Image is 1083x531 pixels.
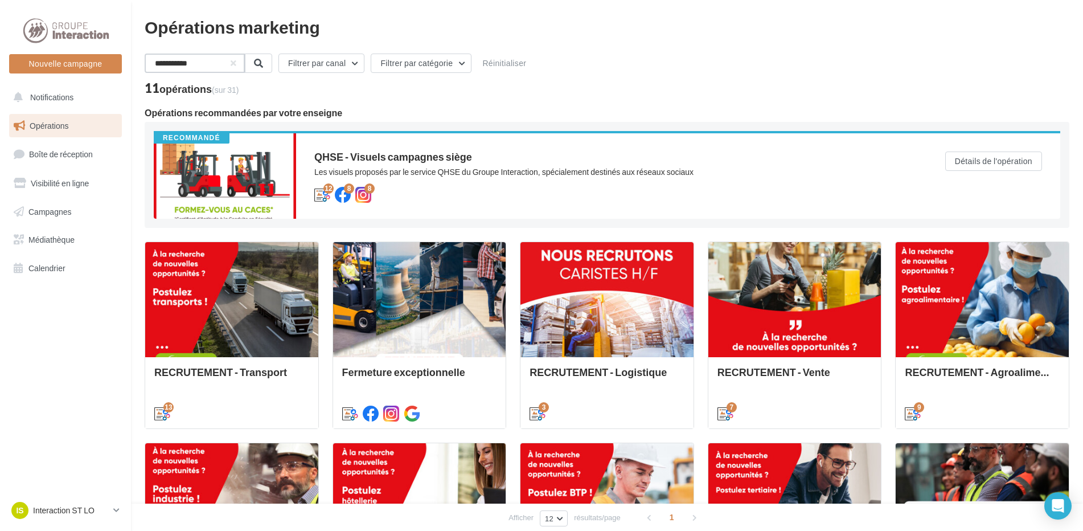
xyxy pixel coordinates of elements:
[7,114,124,138] a: Opérations
[154,366,309,389] div: RECRUTEMENT - Transport
[278,54,364,73] button: Filtrer par canal
[7,200,124,224] a: Campagnes
[717,366,872,389] div: RECRUTEMENT - Vente
[344,183,354,194] div: 8
[9,54,122,73] button: Nouvelle campagne
[7,142,124,166] a: Boîte de réception
[145,108,1069,117] div: Opérations recommandées par votre enseigne
[727,402,737,412] div: 7
[539,402,549,412] div: 3
[7,228,124,252] a: Médiathèque
[163,402,174,412] div: 13
[28,235,75,244] span: Médiathèque
[540,510,568,526] button: 12
[342,366,497,389] div: Fermeture exceptionnelle
[33,505,109,516] p: Interaction ST LO
[30,92,73,102] span: Notifications
[1044,492,1072,520] div: Open Intercom Messenger
[28,206,72,216] span: Campagnes
[16,505,23,516] span: IS
[945,152,1042,171] button: Détails de l'opération
[323,183,334,194] div: 12
[545,514,553,523] span: 12
[31,178,89,188] span: Visibilité en ligne
[574,512,621,523] span: résultats/page
[364,183,375,194] div: 8
[7,171,124,195] a: Visibilité en ligne
[478,56,531,70] button: Réinitialiser
[314,152,900,162] div: QHSE - Visuels campagnes siège
[212,85,239,95] span: (sur 31)
[508,512,534,523] span: Afficher
[371,54,471,73] button: Filtrer par catégorie
[145,82,239,95] div: 11
[7,256,124,280] a: Calendrier
[663,508,681,526] span: 1
[29,149,93,159] span: Boîte de réception
[9,500,122,521] a: IS Interaction ST LO
[145,18,1069,35] div: Opérations marketing
[154,133,229,144] div: Recommandé
[530,366,684,389] div: RECRUTEMENT - Logistique
[905,366,1060,389] div: RECRUTEMENT - Agroalimentaire
[28,263,65,273] span: Calendrier
[7,85,120,109] button: Notifications
[30,121,68,130] span: Opérations
[159,84,239,94] div: opérations
[314,166,900,178] div: Les visuels proposés par le service QHSE du Groupe Interaction, spécialement destinés aux réseaux...
[914,402,924,412] div: 9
